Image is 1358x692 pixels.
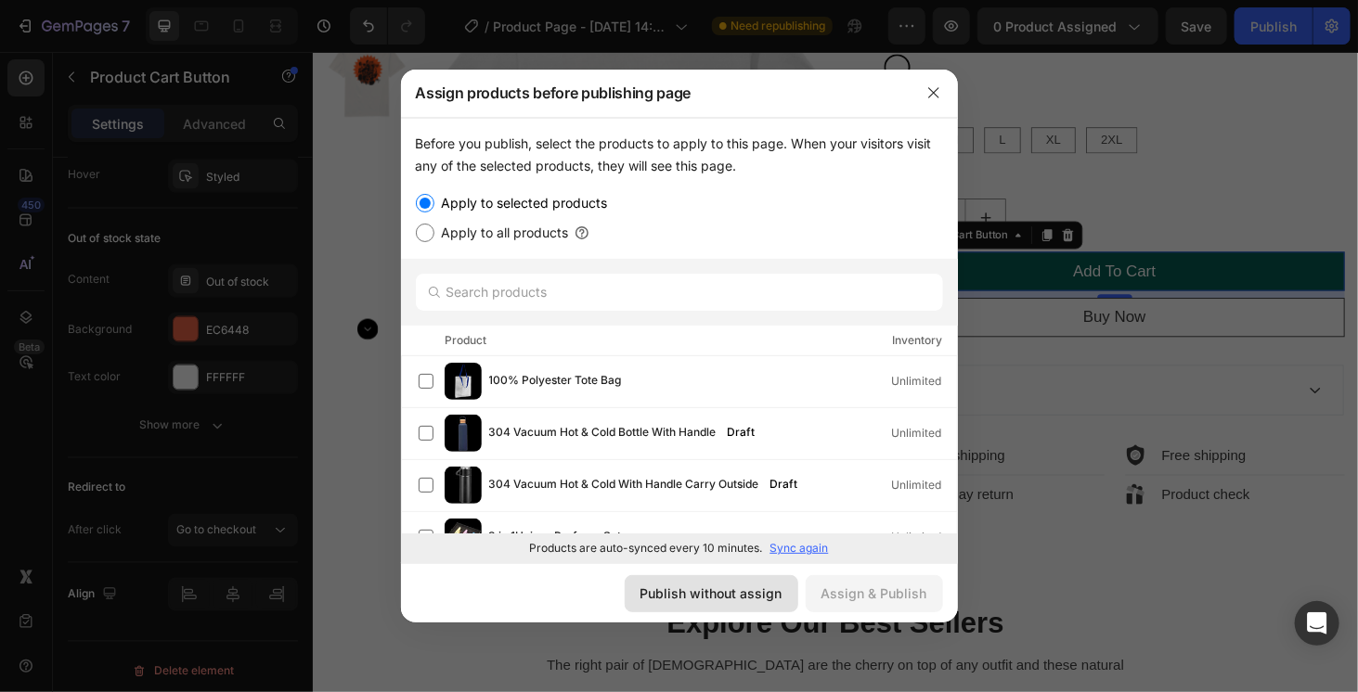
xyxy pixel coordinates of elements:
div: Publish without assign [640,583,782,603]
p: Sync again [770,540,829,557]
div: Details [633,347,684,375]
div: Assign & Publish [821,583,927,603]
button: Publish without assign [625,575,798,612]
button: Assign & Publish [806,575,943,612]
div: Product Cart Button [632,187,744,204]
div: Unlimited [892,476,957,494]
img: product-img [445,363,482,400]
p: Free shipping [905,419,995,442]
img: Alt Image [609,461,631,482]
span: L [731,86,739,101]
img: Alt Image [609,419,631,442]
div: Buy Now [821,271,887,296]
img: Alt Image [866,419,888,442]
span: 100% Polyester Tote Bag [489,371,622,391]
div: Product [446,331,487,350]
button: Carousel Next Arrow [47,285,70,307]
button: Buy Now [609,263,1100,304]
div: Add To Cart [810,222,899,247]
legend: Size: S [609,45,652,72]
p: Product check [905,461,999,483]
div: Draft [763,475,806,493]
img: product-img [445,519,482,556]
span: 304 Vacuum Hot & Cold Bottle With Handle [489,423,717,443]
span: 2XL [840,86,863,101]
label: Apply to all products [434,222,569,244]
p: Explore Our Best Sellers [16,590,1098,630]
p: Products are auto-synced every 10 minutes. [530,540,763,557]
img: Alt Image [866,461,888,482]
img: product-img [445,415,482,452]
button: increment [696,158,738,198]
button: decrement [610,158,652,198]
img: product-img [445,467,482,504]
span: 304 Vacuum Hot & Cold With Handle Carry Outside [489,475,759,495]
input: Search products [416,274,943,311]
div: Draft [720,423,763,442]
span: M [678,86,689,101]
span: 3 in 1Unisex Perfume Set [489,527,622,547]
div: Unlimited [892,528,957,546]
input: quantity [652,158,696,198]
p: Free shipping [648,419,738,442]
label: Apply to selected products [434,192,608,214]
span: S [626,86,634,101]
div: /> [401,118,958,564]
p: 30 - Day return [648,461,747,483]
button: Add To Cart [609,213,1100,255]
div: Inventory [893,331,943,350]
span: XL [782,86,797,101]
p: The right pair of [DEMOGRAPHIC_DATA] are the cherry on top of any outfit and these natural [16,641,1098,668]
div: Unlimited [892,372,957,391]
div: Quantity [609,128,1100,157]
div: Assign products before publishing page [401,69,910,117]
div: Open Intercom Messenger [1295,601,1339,646]
div: Before you publish, select the products to apply to this page. When your visitors visit any of th... [416,133,943,177]
div: Unlimited [892,424,957,442]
